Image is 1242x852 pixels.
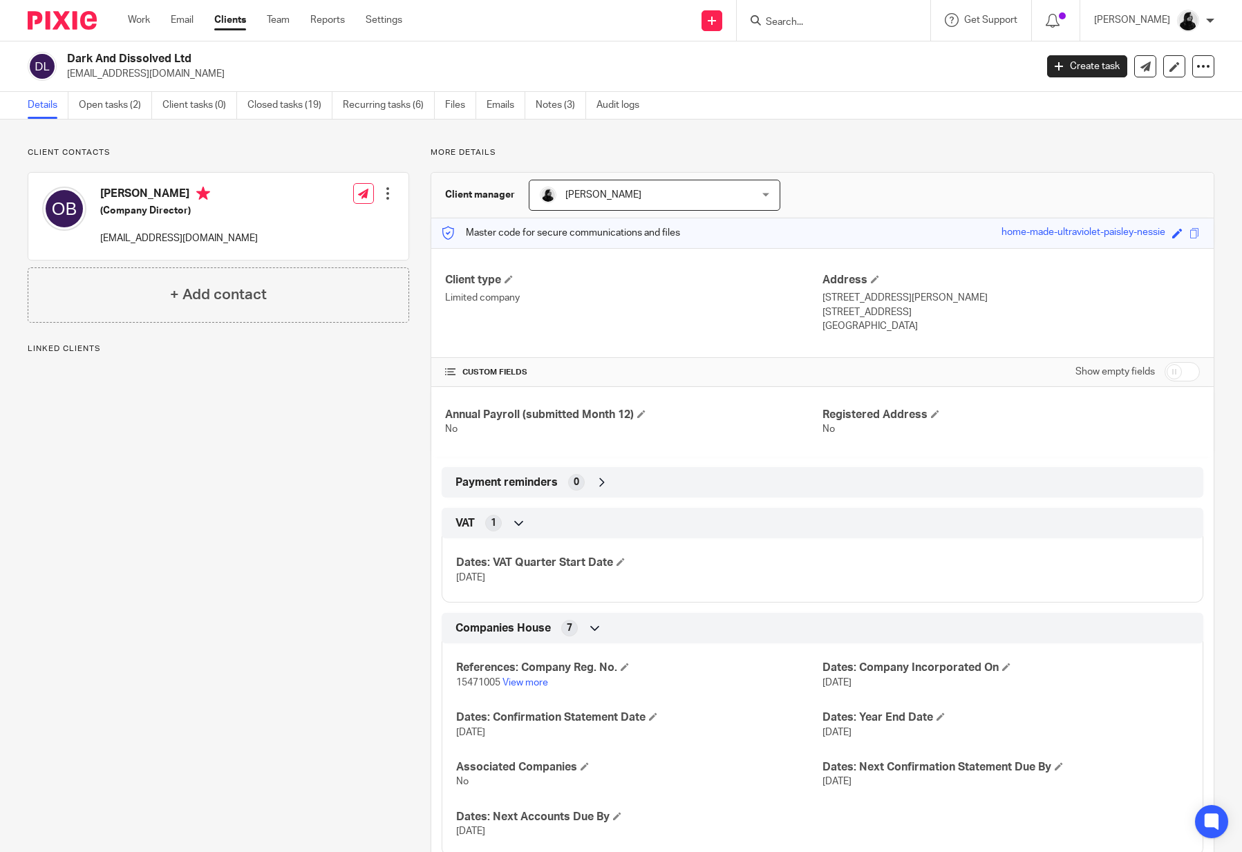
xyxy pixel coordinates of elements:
a: Notes (3) [536,92,586,119]
h4: [PERSON_NAME] [100,187,258,204]
span: [DATE] [822,728,851,737]
h4: Dates: VAT Quarter Start Date [456,556,822,570]
span: [DATE] [456,728,485,737]
a: Files [445,92,476,119]
img: Pixie [28,11,97,30]
img: svg%3E [28,52,57,81]
h3: Client manager [445,188,515,202]
a: Email [171,13,194,27]
a: Client tasks (0) [162,92,237,119]
h4: Address [822,273,1200,287]
p: [STREET_ADDRESS] [822,305,1200,319]
h4: Associated Companies [456,760,822,775]
h4: References: Company Reg. No. [456,661,822,675]
input: Search [764,17,889,29]
p: [STREET_ADDRESS][PERSON_NAME] [822,291,1200,305]
p: Client contacts [28,147,409,158]
span: No [456,777,469,786]
img: svg%3E [42,187,86,231]
a: Reports [310,13,345,27]
span: [DATE] [822,777,851,786]
h4: + Add contact [170,284,267,305]
p: Limited company [445,291,822,305]
p: More details [431,147,1214,158]
a: Team [267,13,290,27]
label: Show empty fields [1075,365,1155,379]
span: 15471005 [456,678,500,688]
div: home-made-ultraviolet-paisley-nessie [1001,225,1165,241]
h2: Dark And Dissolved Ltd [67,52,834,66]
a: Work [128,13,150,27]
span: Companies House [455,621,551,636]
a: Recurring tasks (6) [343,92,435,119]
h4: Registered Address [822,408,1200,422]
h4: Dates: Next Accounts Due By [456,810,822,824]
a: Emails [487,92,525,119]
p: Linked clients [28,343,409,354]
h4: Dates: Confirmation Statement Date [456,710,822,725]
p: [EMAIL_ADDRESS][DOMAIN_NAME] [100,231,258,245]
span: [PERSON_NAME] [565,190,641,200]
span: 1 [491,516,496,530]
h5: (Company Director) [100,204,258,218]
span: Get Support [964,15,1017,25]
h4: Annual Payroll (submitted Month 12) [445,408,822,422]
a: Create task [1047,55,1127,77]
a: View more [502,678,548,688]
h4: CUSTOM FIELDS [445,367,822,378]
p: [EMAIL_ADDRESS][DOMAIN_NAME] [67,67,1026,81]
a: Closed tasks (19) [247,92,332,119]
span: No [445,424,458,434]
p: [GEOGRAPHIC_DATA] [822,319,1200,333]
img: PHOTO-2023-03-20-11-06-28%203.jpg [540,187,556,203]
span: 0 [574,475,579,489]
h4: Dates: Company Incorporated On [822,661,1189,675]
a: Open tasks (2) [79,92,152,119]
h4: Dates: Year End Date [822,710,1189,725]
span: 7 [567,621,572,635]
a: Details [28,92,68,119]
span: [DATE] [456,826,485,836]
h4: Dates: Next Confirmation Statement Due By [822,760,1189,775]
a: Settings [366,13,402,27]
a: Clients [214,13,246,27]
span: No [822,424,835,434]
h4: Client type [445,273,822,287]
span: [DATE] [822,678,851,688]
span: VAT [455,516,475,531]
i: Primary [196,187,210,200]
p: Master code for secure communications and files [442,226,680,240]
img: PHOTO-2023-03-20-11-06-28%203.jpg [1177,10,1199,32]
span: [DATE] [456,573,485,583]
a: Audit logs [596,92,650,119]
p: [PERSON_NAME] [1094,13,1170,27]
span: Payment reminders [455,475,558,490]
